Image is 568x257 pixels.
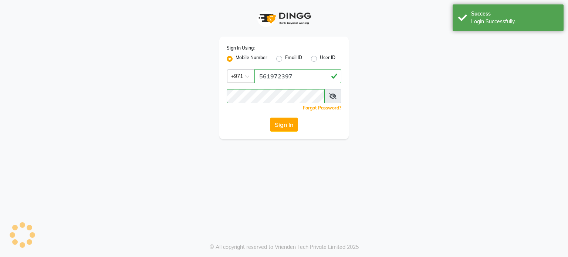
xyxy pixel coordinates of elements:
input: Username [227,89,325,103]
div: Success [471,10,558,18]
button: Sign In [270,118,298,132]
a: Forgot Password? [303,105,341,111]
label: Email ID [285,54,302,63]
input: Username [254,69,341,83]
div: Login Successfully. [471,18,558,26]
label: Mobile Number [236,54,267,63]
label: User ID [320,54,335,63]
label: Sign In Using: [227,45,255,51]
img: logo1.svg [254,7,314,29]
